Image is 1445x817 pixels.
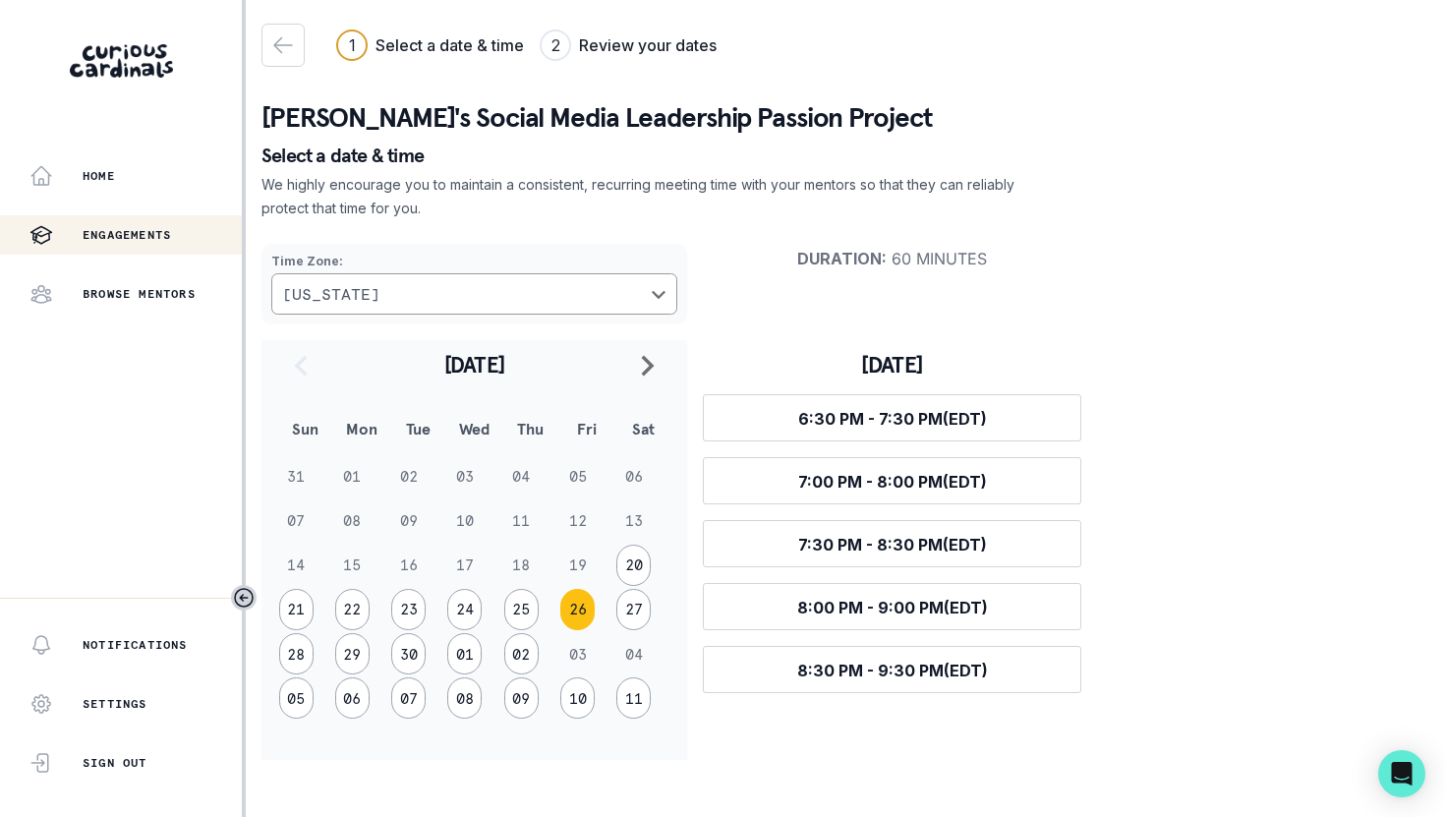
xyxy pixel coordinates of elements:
[261,146,1429,165] p: Select a date & time
[335,677,370,719] button: 06
[349,33,356,57] div: 1
[447,633,482,674] button: 01
[447,589,482,630] button: 24
[616,545,651,586] button: 20
[703,249,1081,268] p: 60 minutes
[324,351,624,379] h2: [DATE]
[261,98,1429,138] p: [PERSON_NAME]'s Social Media Leadership Passion Project
[391,633,426,674] button: 30
[279,677,314,719] button: 05
[83,637,188,653] p: Notifications
[83,227,171,243] p: Engagements
[504,633,539,674] button: 02
[703,583,1081,630] button: 8:00 PM - 9:00 PM(EDT)
[231,585,257,611] button: Toggle sidebar
[797,598,988,617] span: 8:00 PM - 9:00 PM (EDT)
[70,44,173,78] img: Curious Cardinals Logo
[504,677,539,719] button: 09
[390,403,446,454] th: Tue
[703,394,1081,441] button: 6:30 PM - 7:30 PM(EDT)
[335,633,370,674] button: 29
[703,351,1081,379] h3: [DATE]
[261,173,1016,220] p: We highly encourage you to maintain a consistent, recurring meeting time with your mentors so tha...
[391,677,426,719] button: 07
[391,589,426,630] button: 23
[502,403,558,454] th: Thu
[798,472,987,492] span: 7:00 PM - 8:00 PM (EDT)
[560,589,595,630] button: 26
[447,677,482,719] button: 08
[83,286,196,302] p: Browse Mentors
[558,403,614,454] th: Fri
[376,33,524,57] h3: Select a date & time
[560,677,595,719] button: 10
[703,520,1081,567] button: 7:30 PM - 8:30 PM(EDT)
[703,457,1081,504] button: 7:00 PM - 8:00 PM(EDT)
[616,677,651,719] button: 11
[798,535,987,554] span: 7:30 PM - 8:30 PM (EDT)
[271,254,343,268] strong: Time Zone :
[279,589,314,630] button: 21
[333,403,389,454] th: Mon
[271,273,677,315] button: Choose a timezone
[1378,750,1425,797] div: Open Intercom Messenger
[335,589,370,630] button: 22
[798,409,987,429] span: 6:30 PM - 7:30 PM (EDT)
[797,661,988,680] span: 8:30 PM - 9:30 PM (EDT)
[279,633,314,674] button: 28
[551,33,560,57] div: 2
[83,696,147,712] p: Settings
[83,755,147,771] p: Sign Out
[446,403,502,454] th: Wed
[83,168,115,184] p: Home
[797,249,887,268] strong: Duration :
[336,29,717,61] div: Progress
[615,403,671,454] th: Sat
[703,646,1081,693] button: 8:30 PM - 9:30 PM(EDT)
[616,589,651,630] button: 27
[579,33,717,57] h3: Review your dates
[504,589,539,630] button: 25
[624,340,671,389] button: navigate to next month
[277,403,333,454] th: Sun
